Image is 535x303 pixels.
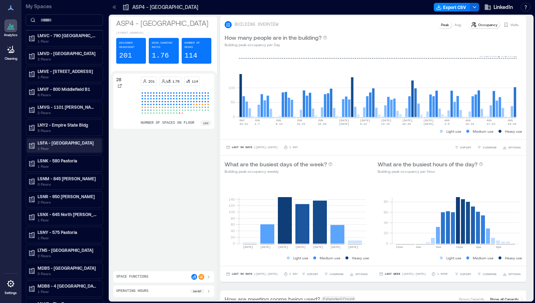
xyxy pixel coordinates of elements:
[501,270,522,278] button: OPTIONS
[119,41,143,49] p: Assigned Headcount
[231,222,235,226] tspan: 60
[339,122,349,126] text: [DATE]
[423,119,434,122] text: [DATE]
[490,296,519,302] p: Show all Capacity
[339,119,349,122] text: [DATE]
[384,199,388,204] tspan: 80
[38,158,98,163] p: LSNK - 580 Pastoria
[434,3,470,11] button: Export CSV
[445,122,450,126] text: 3-9
[38,92,98,98] p: 6 Floors
[378,160,477,168] p: What are the busiest hours of the day?
[320,255,340,261] p: Medium use
[38,38,98,44] p: 1 Floor
[378,168,483,174] p: Building peak occupancy per Hour
[225,42,327,48] p: Building peak occupancy per Day
[119,51,132,61] p: 201
[455,22,461,28] p: Avg
[116,77,121,82] p: 28
[38,163,98,169] p: 1 Floor
[505,128,522,134] p: Heavy use
[231,100,235,104] tspan: 50
[229,210,235,214] tspan: 100
[441,22,449,28] p: Peak
[38,283,98,289] p: MDB8 - 4 [GEOGRAPHIC_DATA]
[384,220,388,225] tspan: 40
[313,245,323,249] text: [DATE]
[330,272,344,276] span: COMPARE
[402,122,411,126] text: 20-26
[38,122,98,128] p: LNY2 - Empire State Bldg
[322,296,356,302] span: Extended Count
[38,128,98,133] p: 5 Floors
[231,235,235,239] tspan: 20
[423,122,434,126] text: [DATE]
[38,194,98,199] p: LSNR - 950 [PERSON_NAME]
[482,1,515,13] button: LinkedIn
[297,119,302,122] text: JUN
[38,253,98,259] p: 2 Floors
[38,74,98,80] p: 1 Floor
[501,144,522,151] button: OPTIONS
[225,270,279,278] button: Last 90 Days |[DATE]-[DATE]
[38,211,98,217] p: LSNX - 645 North [PERSON_NAME]
[381,119,392,122] text: [DATE]
[360,122,367,126] text: 6-12
[26,3,103,10] p: My Spaces
[231,216,235,220] tspan: 80
[4,33,18,37] p: Analytics
[445,119,450,122] text: AUG
[38,265,98,271] p: MDB5 - [GEOGRAPHIC_DATA]
[225,33,322,42] p: How many people are in the building?
[318,119,323,122] text: JUN
[116,31,211,35] p: [STREET_ADDRESS]
[446,255,461,261] p: Light use
[276,119,281,122] text: JUN
[510,22,519,28] p: Visits
[476,270,498,278] button: COMPARE
[233,241,235,245] tspan: 0
[487,119,492,122] text: AUG
[260,245,271,249] text: [DATE]
[38,229,98,235] p: LSNY - 575 Pastoria
[348,270,369,278] button: OPTIONS
[38,33,98,38] p: LMVC - 790 [GEOGRAPHIC_DATA] B2
[38,140,98,146] p: LSFA - [GEOGRAPHIC_DATA]
[456,245,463,249] text: 12pm
[235,22,278,28] p: BUILDING OVERVIEW
[38,235,98,241] p: 1 Floor
[240,119,245,122] text: MAY
[289,272,298,276] p: 1 Day
[460,272,471,276] span: EXPORT
[38,289,98,294] p: 1 Floor
[505,255,522,261] p: Heavy use
[38,50,98,56] p: LMVD - [GEOGRAPHIC_DATA]
[2,17,20,39] a: Analytics
[38,199,98,205] p: 2 Floors
[297,122,305,126] text: 15-21
[38,68,98,74] p: LMVE - [STREET_ADDRESS]
[307,272,318,276] span: EXPORT
[384,231,388,235] tspan: 20
[225,160,327,168] p: What are the busiest days of the week?
[436,245,441,249] text: 8am
[416,245,421,249] text: 4am
[141,120,195,126] p: number of spaces on floor
[225,168,333,174] p: Building peak occupancy weekly
[378,270,427,278] button: Last Week |[DATE]-[DATE]
[148,78,155,84] p: 201
[116,288,148,294] p: Operating Hours
[38,104,98,110] p: LMVG - 1101 [PERSON_NAME] B7
[152,51,169,61] p: 1.76
[483,145,497,150] span: COMPARE
[466,119,471,122] text: AUG
[38,86,98,92] p: LMVF - 800 Middlefield B1
[5,291,17,295] p: Settings
[132,4,198,11] p: ASP4 - [GEOGRAPHIC_DATA]
[318,122,327,126] text: 22-28
[2,275,19,297] a: Settings
[476,245,481,249] text: 4pm
[384,210,388,214] tspan: 60
[300,270,320,278] button: EXPORT
[243,245,253,249] text: [DATE]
